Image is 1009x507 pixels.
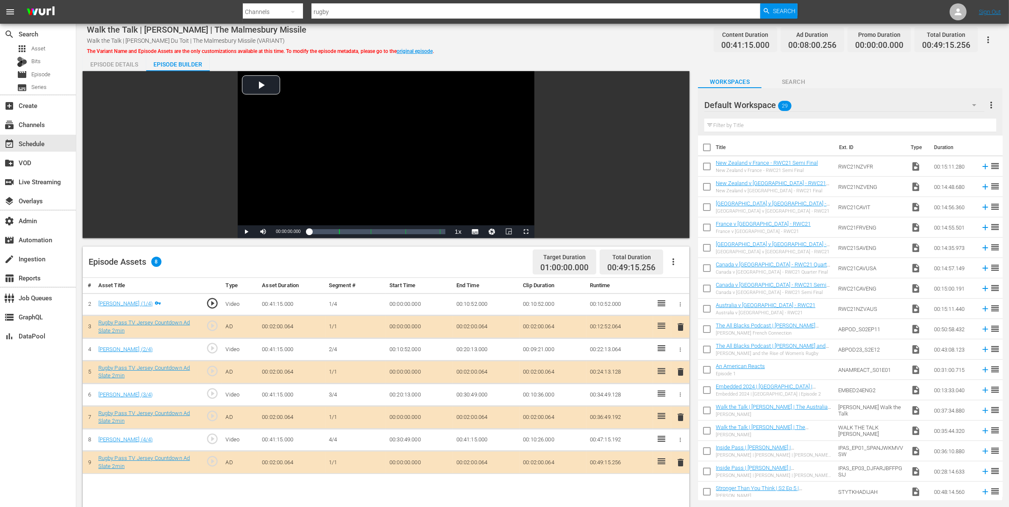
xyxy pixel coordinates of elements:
td: 4 [83,338,95,361]
th: Title [716,136,834,159]
button: delete [675,411,686,424]
td: 00:09:21.000 [520,338,586,361]
td: 00:12:52.064 [586,316,653,338]
span: Workspaces [698,77,762,87]
td: Video [222,293,259,316]
td: 00:30:49.000 [386,429,453,451]
span: delete [675,367,686,377]
span: 8 [151,257,161,267]
td: 00:15:11.440 [931,299,977,319]
a: Rugby Pass TV Jersey Countdown Ad Slate 2min [98,365,190,379]
a: Rugby Pass TV Jersey Countdown Ad Slate 2min [98,410,190,424]
span: Automation [4,235,14,245]
div: Total Duration [607,251,656,263]
div: Bits [17,57,27,67]
button: delete [675,456,686,468]
span: 29 [778,97,792,115]
td: IPAS_EP03_DJFARJBFFPGSIJ [835,461,907,482]
span: delete [675,457,686,468]
svg: Add to Episode [981,345,990,354]
td: 9 [83,451,95,474]
div: [PERSON_NAME] and the Rise of Women’s Rugby [716,351,831,356]
td: 00:02:00.064 [259,406,325,429]
span: 01:00:00.000 [540,263,589,273]
td: 1/1 [325,360,386,383]
td: 00:49:15.256 [586,451,653,474]
span: play_circle_outline [206,319,219,332]
button: Fullscreen [517,225,534,238]
svg: Add to Episode [981,182,990,191]
td: 1/1 [325,316,386,338]
span: reorder [990,405,1000,415]
th: Segment # [325,278,386,294]
span: Live Streaming [4,177,14,187]
span: DataPool [4,331,14,341]
td: 1/4 [325,293,386,316]
span: Series [31,83,47,91]
a: The All Blacks Podcast | [PERSON_NAME] and the Rise of Women’s Rugby [716,343,829,355]
span: reorder [990,344,1000,354]
td: RWC21CAVENG [835,278,907,299]
td: 00:43:08.123 [931,339,977,360]
span: The Variant Name and Episode Assets are the only customizations available at this time. To modify... [87,48,434,54]
span: reorder [990,486,1000,496]
span: 00:00:00.000 [276,229,300,234]
a: Rugby Pass TV Jersey Countdown Ad Slate 2min [98,319,190,334]
td: 5 [83,360,95,383]
th: Asset Duration [259,278,325,294]
td: 00:02:00.064 [259,360,325,383]
svg: Add to Episode [981,467,990,476]
a: Inside Pass | [PERSON_NAME] | [PERSON_NAME] | [PERSON_NAME] | [PERSON_NAME] | [PERSON_NAME] | [PE... [716,465,803,490]
td: ABPOD_S02EP11 [835,319,907,339]
span: Video [911,222,921,233]
td: 00:20:13.000 [386,384,453,406]
button: Play [238,225,255,238]
span: play_circle_outline [206,387,219,400]
td: 00:02:00.064 [453,406,520,429]
span: 00:08:00.256 [788,41,837,50]
div: [PERSON_NAME] [716,493,831,499]
span: Video [911,466,921,477]
span: Video [911,263,921,273]
td: Video [222,338,259,361]
td: 00:02:00.064 [520,360,586,383]
td: 00:14:56.360 [931,197,977,217]
span: Video [911,385,921,395]
span: reorder [990,242,1000,252]
span: reorder [990,385,1000,395]
td: 00:02:00.064 [520,451,586,474]
td: 00:36:10.880 [931,441,977,461]
td: RWC21NZVFR [835,156,907,177]
div: [PERSON_NAME] French Connection [716,330,831,336]
span: reorder [990,466,1000,476]
svg: Add to Episode [981,284,990,293]
span: Create [4,101,14,111]
div: Content Duration [721,29,770,41]
div: [GEOGRAPHIC_DATA] v [GEOGRAPHIC_DATA] - RWC21 [716,208,831,214]
td: 00:41:15.000 [259,293,325,316]
td: 00:10:52.000 [586,293,653,316]
td: 00:35:44.320 [931,421,977,441]
td: 00:10:52.000 [453,293,520,316]
td: 00:41:15.000 [453,429,520,451]
td: ANAMREACT_S01E01 [835,360,907,380]
td: 00:20:13.000 [453,338,520,361]
span: Video [911,161,921,172]
svg: Add to Episode [981,243,990,252]
th: Start Time [386,278,453,294]
td: 00:15:11.280 [931,156,977,177]
div: Australia v [GEOGRAPHIC_DATA] - RWC21 [716,310,815,316]
span: Walk the Talk | [PERSON_NAME] Du Toit | The Malmesbury Missile (VARIANT) [87,37,285,44]
div: Total Duration [922,29,970,41]
a: Rugby Pass TV Jersey Countdown Ad Slate 2min [98,455,190,469]
td: AD [222,451,259,474]
div: Ad Duration [788,29,837,41]
svg: Add to Episode [981,304,990,313]
td: RWC21NZVENG [835,177,907,197]
th: End Time [453,278,520,294]
span: reorder [990,181,1000,191]
div: Progress Bar [309,229,445,234]
td: 00:22:13.064 [586,338,653,361]
div: Video Player [238,71,534,238]
td: 00:02:00.064 [520,406,586,429]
